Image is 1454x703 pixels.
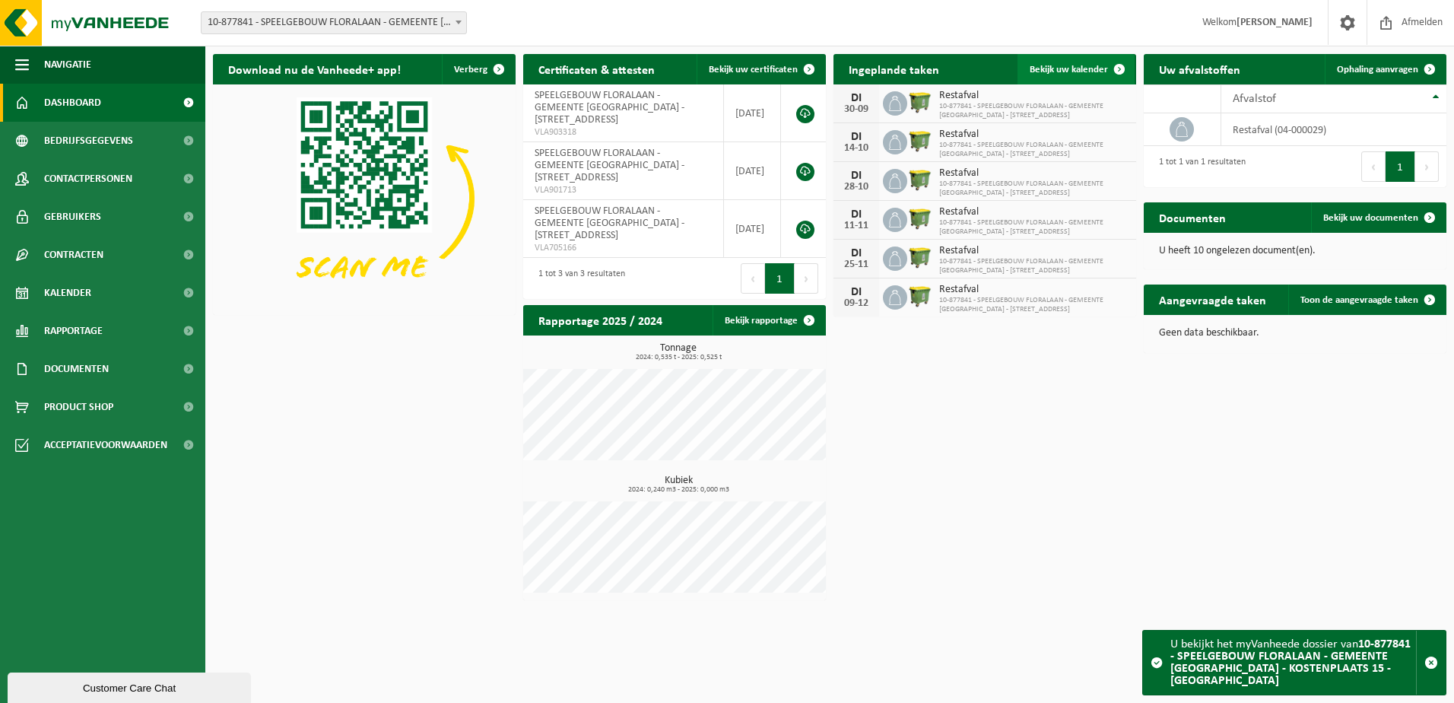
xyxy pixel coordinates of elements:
span: 2024: 0,535 t - 2025: 0,525 t [531,354,826,361]
td: [DATE] [724,84,781,142]
h2: Certificaten & attesten [523,54,670,84]
span: Rapportage [44,312,103,350]
img: WB-1100-HPE-GN-51 [907,205,933,231]
a: Bekijk uw documenten [1311,202,1445,233]
span: 10-877841 - SPEELGEBOUW FLORALAAN - GEMEENTE BEVEREN - KOSTENPLAATS 15 - BEVEREN-WAAS [201,11,467,34]
span: 10-877841 - SPEELGEBOUW FLORALAAN - GEMEENTE [GEOGRAPHIC_DATA] - [STREET_ADDRESS] [939,102,1129,120]
div: DI [841,247,871,259]
button: Previous [741,263,765,294]
span: Acceptatievoorwaarden [44,426,167,464]
button: Next [1415,151,1439,182]
span: Restafval [939,129,1129,141]
button: Next [795,263,818,294]
span: Restafval [939,90,1129,102]
h2: Ingeplande taken [833,54,954,84]
div: 09-12 [841,298,871,309]
span: Restafval [939,284,1129,296]
span: Product Shop [44,388,113,426]
span: VLA705166 [535,242,712,254]
span: 10-877841 - SPEELGEBOUW FLORALAAN - GEMEENTE [GEOGRAPHIC_DATA] - [STREET_ADDRESS] [939,218,1129,237]
img: WB-1100-HPE-GN-51 [907,244,933,270]
span: Kalender [44,274,91,312]
div: 25-11 [841,259,871,270]
span: Afvalstof [1233,93,1276,105]
img: Download de VHEPlus App [213,84,516,312]
span: Restafval [939,206,1129,218]
span: Ophaling aanvragen [1337,65,1418,75]
a: Bekijk rapportage [713,305,824,336]
span: 10-877841 - SPEELGEBOUW FLORALAAN - GEMEENTE BEVEREN - KOSTENPLAATS 15 - BEVEREN-WAAS [202,12,466,33]
span: Bedrijfsgegevens [44,122,133,160]
span: SPEELGEBOUW FLORALAAN - GEMEENTE [GEOGRAPHIC_DATA] - [STREET_ADDRESS] [535,90,684,126]
div: DI [841,170,871,182]
span: Restafval [939,245,1129,257]
strong: [PERSON_NAME] [1237,17,1313,28]
div: 11-11 [841,221,871,231]
h2: Documenten [1144,202,1241,232]
td: [DATE] [724,200,781,258]
span: 10-877841 - SPEELGEBOUW FLORALAAN - GEMEENTE [GEOGRAPHIC_DATA] - [STREET_ADDRESS] [939,141,1129,159]
div: DI [841,286,871,298]
p: Geen data beschikbaar. [1159,328,1431,339]
span: Bekijk uw documenten [1323,213,1418,223]
span: VLA901713 [535,184,712,196]
span: Navigatie [44,46,91,84]
a: Bekijk uw kalender [1017,54,1135,84]
span: 2024: 0,240 m3 - 2025: 0,000 m3 [531,486,826,494]
div: DI [841,131,871,143]
div: 30-09 [841,104,871,115]
div: DI [841,208,871,221]
p: U heeft 10 ongelezen document(en). [1159,246,1431,256]
div: U bekijkt het myVanheede dossier van [1170,631,1416,695]
iframe: chat widget [8,670,254,703]
h2: Uw afvalstoffen [1144,54,1256,84]
div: 1 tot 1 van 1 resultaten [1151,150,1246,183]
span: Documenten [44,350,109,388]
span: VLA903318 [535,126,712,138]
img: WB-1100-HPE-GN-51 [907,167,933,192]
span: 10-877841 - SPEELGEBOUW FLORALAAN - GEMEENTE [GEOGRAPHIC_DATA] - [STREET_ADDRESS] [939,296,1129,314]
img: WB-1100-HPE-GN-51 [907,128,933,154]
div: 28-10 [841,182,871,192]
button: 1 [765,263,795,294]
div: 1 tot 3 van 3 resultaten [531,262,625,295]
button: 1 [1386,151,1415,182]
img: WB-1100-HPE-GN-51 [907,89,933,115]
span: Dashboard [44,84,101,122]
td: restafval (04-000029) [1221,113,1446,146]
button: Previous [1361,151,1386,182]
span: Restafval [939,167,1129,180]
span: 10-877841 - SPEELGEBOUW FLORALAAN - GEMEENTE [GEOGRAPHIC_DATA] - [STREET_ADDRESS] [939,180,1129,198]
span: Toon de aangevraagde taken [1300,295,1418,305]
h3: Tonnage [531,343,826,361]
span: Verberg [454,65,487,75]
span: Gebruikers [44,198,101,236]
span: Bekijk uw certificaten [709,65,798,75]
a: Bekijk uw certificaten [697,54,824,84]
h2: Aangevraagde taken [1144,285,1281,314]
h2: Download nu de Vanheede+ app! [213,54,416,84]
span: Bekijk uw kalender [1030,65,1108,75]
div: DI [841,92,871,104]
a: Ophaling aanvragen [1325,54,1445,84]
span: SPEELGEBOUW FLORALAAN - GEMEENTE [GEOGRAPHIC_DATA] - [STREET_ADDRESS] [535,148,684,183]
button: Verberg [442,54,514,84]
h2: Rapportage 2025 / 2024 [523,305,678,335]
span: Contactpersonen [44,160,132,198]
span: 10-877841 - SPEELGEBOUW FLORALAAN - GEMEENTE [GEOGRAPHIC_DATA] - [STREET_ADDRESS] [939,257,1129,275]
strong: 10-877841 - SPEELGEBOUW FLORALAAN - GEMEENTE [GEOGRAPHIC_DATA] - KOSTENPLAATS 15 - [GEOGRAPHIC_DATA] [1170,638,1411,687]
h3: Kubiek [531,476,826,494]
td: [DATE] [724,142,781,200]
div: 14-10 [841,143,871,154]
span: SPEELGEBOUW FLORALAAN - GEMEENTE [GEOGRAPHIC_DATA] - [STREET_ADDRESS] [535,205,684,241]
a: Toon de aangevraagde taken [1288,285,1445,315]
img: WB-1100-HPE-GN-51 [907,283,933,309]
span: Contracten [44,236,103,274]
